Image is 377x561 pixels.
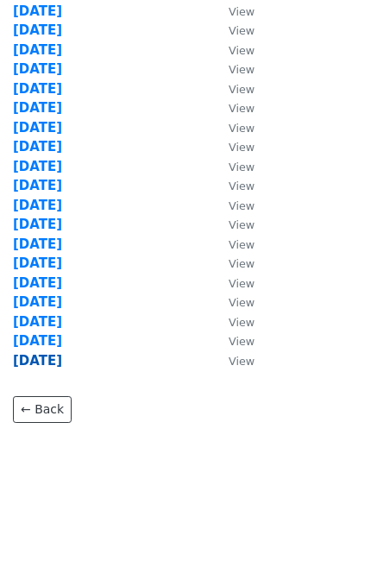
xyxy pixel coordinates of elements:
a: [DATE] [13,217,62,232]
small: View [229,355,254,368]
a: View [211,198,254,213]
small: View [229,5,254,18]
a: View [211,159,254,174]
a: [DATE] [13,255,62,271]
small: View [229,277,254,290]
a: [DATE] [13,120,62,136]
a: ← Back [13,396,72,423]
small: View [229,83,254,96]
a: View [211,22,254,38]
a: View [211,42,254,58]
a: [DATE] [13,61,62,77]
a: View [211,236,254,252]
a: View [211,275,254,291]
small: View [229,141,254,154]
small: View [229,161,254,173]
small: View [229,24,254,37]
a: [DATE] [13,159,62,174]
a: View [211,81,254,97]
a: View [211,314,254,330]
small: View [229,180,254,192]
a: [DATE] [13,353,62,369]
small: View [229,102,254,115]
a: View [211,139,254,154]
a: [DATE] [13,333,62,349]
a: [DATE] [13,275,62,291]
small: View [229,199,254,212]
a: View [211,61,254,77]
a: View [211,255,254,271]
small: View [229,316,254,329]
small: View [229,122,254,135]
a: [DATE] [13,3,62,19]
small: View [229,257,254,270]
iframe: Chat Widget [291,478,377,561]
a: View [211,100,254,116]
a: [DATE] [13,314,62,330]
small: View [229,335,254,348]
a: View [211,120,254,136]
a: [DATE] [13,139,62,154]
a: [DATE] [13,294,62,310]
a: View [211,333,254,349]
a: [DATE] [13,198,62,213]
a: View [211,178,254,193]
a: [DATE] [13,22,62,38]
a: [DATE] [13,42,62,58]
small: View [229,44,254,57]
a: View [211,353,254,369]
a: [DATE] [13,100,62,116]
small: View [229,218,254,231]
small: View [229,238,254,251]
a: [DATE] [13,81,62,97]
small: View [229,296,254,309]
a: [DATE] [13,236,62,252]
small: View [229,63,254,76]
a: [DATE] [13,178,62,193]
a: View [211,217,254,232]
a: View [211,3,254,19]
a: View [211,294,254,310]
